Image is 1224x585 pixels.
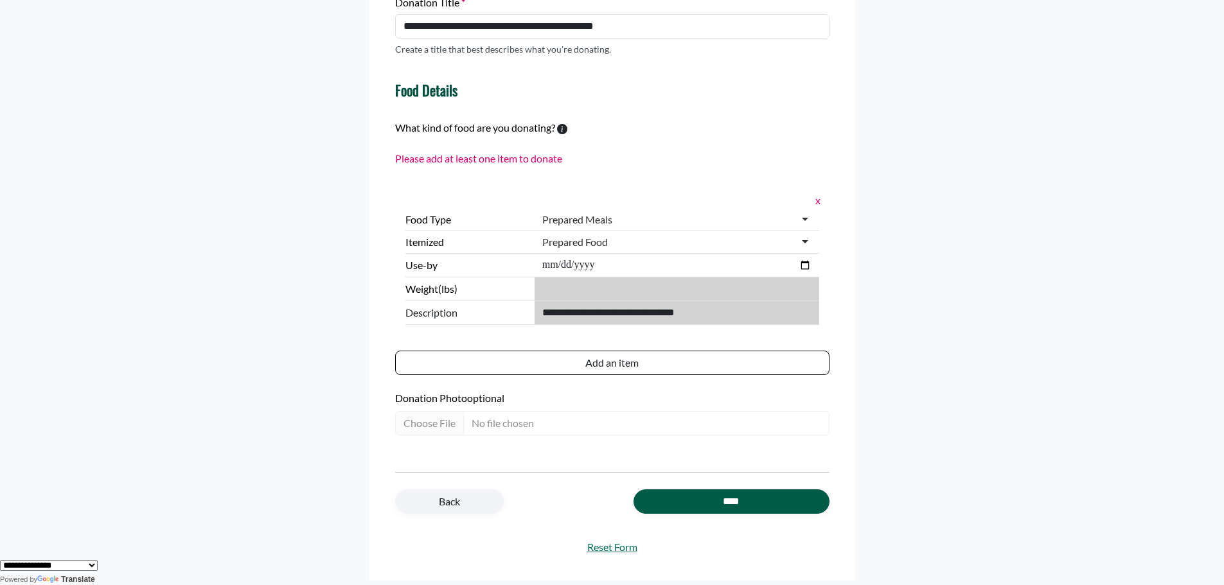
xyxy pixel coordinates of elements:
[438,283,457,295] span: (lbs)
[37,575,61,584] img: Google Translate
[542,213,612,226] div: Prepared Meals
[37,575,95,584] a: Translate
[395,151,562,166] p: Please add at least one item to donate
[395,82,457,98] h4: Food Details
[812,192,819,209] button: x
[542,236,608,249] div: Prepared Food
[395,539,829,555] a: Reset Form
[395,351,829,375] button: Add an item
[405,234,529,250] label: Itemized
[467,392,504,404] span: optional
[405,305,529,320] span: Description
[557,124,567,134] svg: To calculate environmental impacts, we follow the Food Loss + Waste Protocol
[395,120,555,135] label: What kind of food are you donating?
[405,281,529,297] label: Weight
[395,489,504,514] a: Back
[395,42,611,56] p: Create a title that best describes what you're donating.
[405,258,529,273] label: Use-by
[395,390,829,406] label: Donation Photo
[405,212,529,227] label: Food Type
